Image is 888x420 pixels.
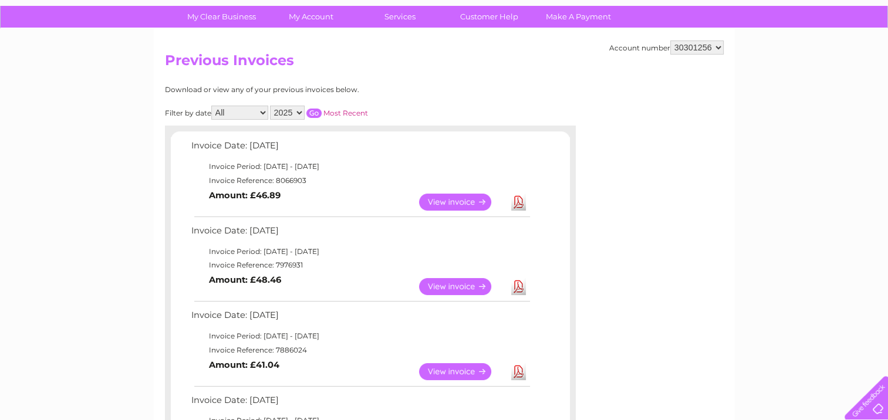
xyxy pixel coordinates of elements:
[744,50,779,59] a: Telecoms
[165,86,473,94] div: Download or view any of your previous invoices below.
[165,52,724,74] h2: Previous Invoices
[786,50,803,59] a: Blog
[188,392,532,414] td: Invoice Date: [DATE]
[173,6,270,28] a: My Clear Business
[188,343,532,357] td: Invoice Reference: 7886024
[188,160,532,174] td: Invoice Period: [DATE] - [DATE]
[681,50,704,59] a: Water
[609,40,724,55] div: Account number
[188,174,532,188] td: Invoice Reference: 8066903
[419,194,505,211] a: View
[711,50,737,59] a: Energy
[209,190,281,201] b: Amount: £46.89
[188,258,532,272] td: Invoice Reference: 7976931
[209,360,279,370] b: Amount: £41.04
[167,6,722,57] div: Clear Business is a trading name of Verastar Limited (registered in [GEOGRAPHIC_DATA] No. 3667643...
[441,6,538,28] a: Customer Help
[188,329,532,343] td: Invoice Period: [DATE] - [DATE]
[323,109,368,117] a: Most Recent
[209,275,281,285] b: Amount: £48.46
[511,363,526,380] a: Download
[810,50,839,59] a: Contact
[188,223,532,245] td: Invoice Date: [DATE]
[419,278,505,295] a: View
[667,6,748,21] a: 0333 014 3131
[511,194,526,211] a: Download
[165,106,473,120] div: Filter by date
[511,278,526,295] a: Download
[849,50,877,59] a: Log out
[530,6,627,28] a: Make A Payment
[188,245,532,259] td: Invoice Period: [DATE] - [DATE]
[31,31,91,66] img: logo.png
[352,6,448,28] a: Services
[419,363,505,380] a: View
[262,6,359,28] a: My Account
[188,138,532,160] td: Invoice Date: [DATE]
[188,307,532,329] td: Invoice Date: [DATE]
